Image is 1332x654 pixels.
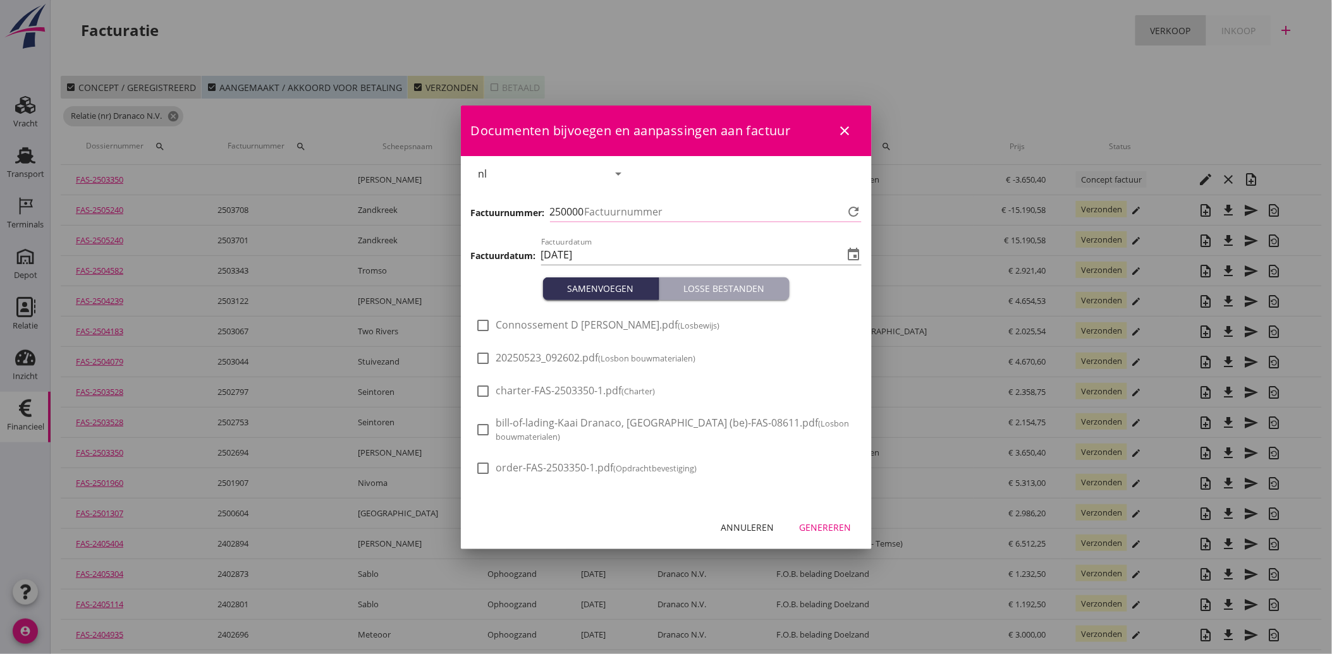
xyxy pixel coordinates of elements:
[548,282,654,295] div: Samenvoegen
[496,384,656,397] span: charter-FAS-2503350-1.pdf
[496,416,857,443] span: bill-of-lading-Kaai Dranaco, [GEOGRAPHIC_DATA] (be)-FAS-08611.pdf
[838,123,853,138] i: close
[614,463,697,474] small: (Opdrachtbevestiging)
[496,351,696,365] span: 20250523_092602.pdf
[541,245,844,265] input: Factuurdatum
[622,385,656,397] small: (Charter)
[585,202,844,222] input: Factuurnummer
[461,106,872,156] div: Documenten bijvoegen en aanpassingen aan factuur
[664,282,785,295] div: Losse bestanden
[790,516,862,539] button: Genereren
[471,206,545,219] h3: Factuurnummer:
[611,166,626,181] i: arrow_drop_down
[721,521,774,534] div: Annuleren
[659,277,790,300] button: Losse bestanden
[543,277,659,300] button: Samenvoegen
[599,353,696,364] small: (Losbon bouwmaterialen)
[471,249,536,262] h3: Factuurdatum:
[496,318,720,332] span: Connossement D [PERSON_NAME].pdf
[800,521,852,534] div: Genereren
[479,168,487,179] div: nl
[846,247,862,262] i: event
[711,516,785,539] button: Annuleren
[846,204,862,219] i: refresh
[550,204,584,220] span: 250000
[496,418,850,442] small: (Losbon bouwmaterialen)
[678,320,720,331] small: (Losbewijs)
[496,461,697,475] span: order-FAS-2503350-1.pdf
